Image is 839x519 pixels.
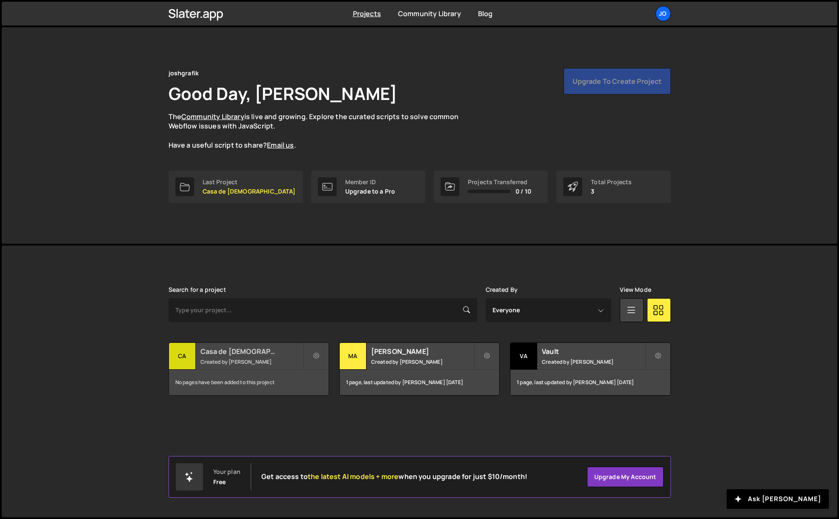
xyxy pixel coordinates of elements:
[169,82,398,105] h1: Good Day, [PERSON_NAME]
[169,112,475,150] p: The is live and growing. Explore the curated scripts to solve common Webflow issues with JavaScri...
[587,467,664,487] a: Upgrade my account
[213,468,241,475] div: Your plan
[169,343,196,370] div: Ca
[371,347,474,356] h2: [PERSON_NAME]
[353,9,381,18] a: Projects
[169,68,199,78] div: joshgrafik
[203,179,296,185] div: Last Project
[169,298,477,322] input: Type your project...
[478,9,493,18] a: Blog
[656,6,671,21] a: jo
[169,342,329,396] a: Ca Casa de [DEMOGRAPHIC_DATA] Created by [PERSON_NAME] No pages have been added to this project
[213,479,226,485] div: Free
[200,347,303,356] h2: Casa de [DEMOGRAPHIC_DATA]
[308,472,398,481] span: the latest AI models + more
[727,489,829,509] button: Ask [PERSON_NAME]
[267,140,294,150] a: Email us
[620,286,651,293] label: View Mode
[203,188,296,195] p: Casa de [DEMOGRAPHIC_DATA]
[340,343,367,370] div: Ma
[398,9,461,18] a: Community Library
[345,188,395,195] p: Upgrade to a Pro
[510,343,537,370] div: Va
[340,370,499,395] div: 1 page, last updated by [PERSON_NAME] [DATE]
[591,188,632,195] p: 3
[486,286,518,293] label: Created By
[345,179,395,185] div: Member ID
[261,473,527,481] h2: Get access to when you upgrade for just $10/month!
[591,179,632,185] div: Total Projects
[181,112,244,121] a: Community Library
[200,358,303,365] small: Created by [PERSON_NAME]
[169,370,329,395] div: No pages have been added to this project
[542,358,644,365] small: Created by [PERSON_NAME]
[510,342,670,396] a: Va Vault Created by [PERSON_NAME] 1 page, last updated by [PERSON_NAME] [DATE]
[371,358,474,365] small: Created by [PERSON_NAME]
[515,188,531,195] span: 0 / 10
[542,347,644,356] h2: Vault
[468,179,531,185] div: Projects Transferred
[510,370,670,395] div: 1 page, last updated by [PERSON_NAME] [DATE]
[169,286,226,293] label: Search for a project
[169,171,303,203] a: Last Project Casa de [DEMOGRAPHIC_DATA]
[339,342,500,396] a: Ma [PERSON_NAME] Created by [PERSON_NAME] 1 page, last updated by [PERSON_NAME] [DATE]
